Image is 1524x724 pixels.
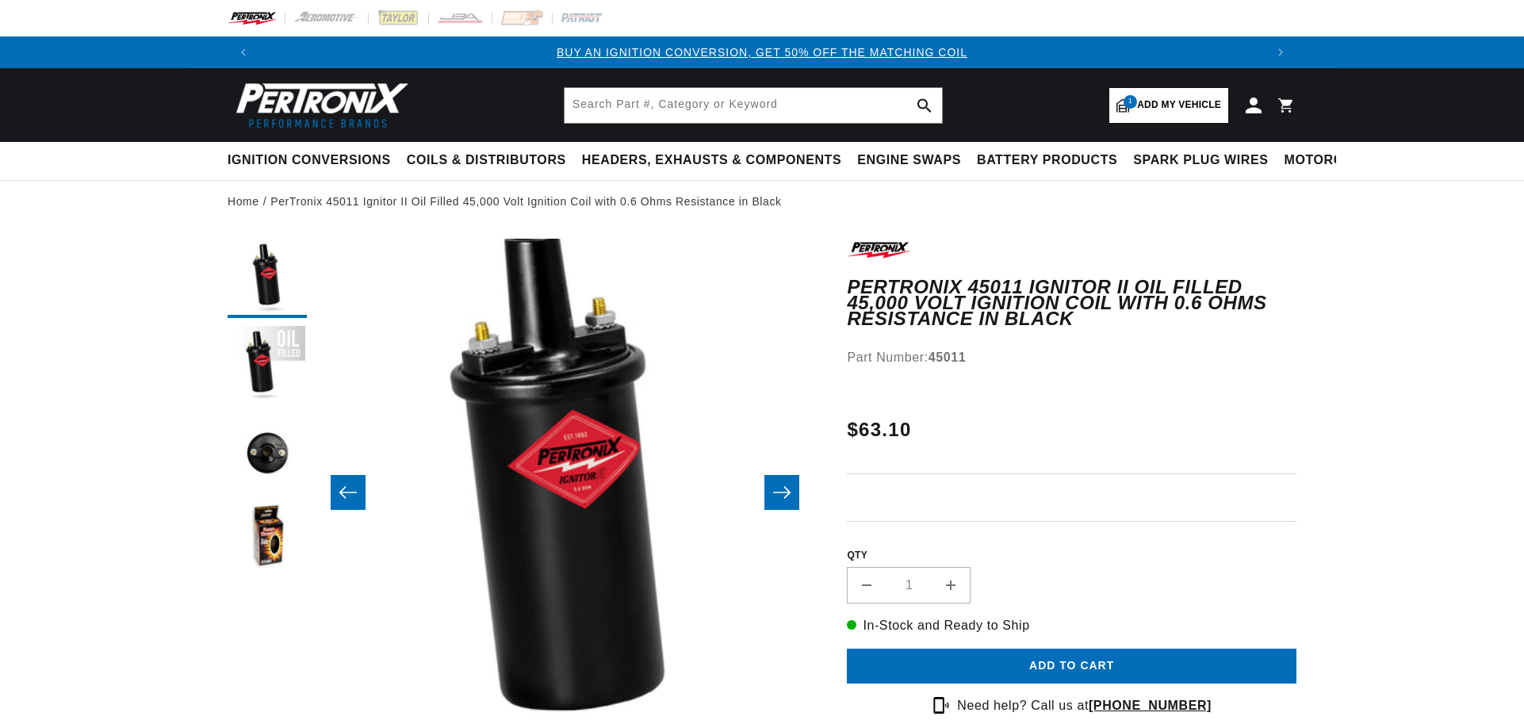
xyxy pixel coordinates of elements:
span: Headers, Exhausts & Components [582,152,841,169]
button: Load image 4 in gallery view [228,500,307,580]
slideshow-component: Translation missing: en.sections.announcements.announcement_bar [188,36,1336,68]
span: Add my vehicle [1137,98,1221,113]
div: 1 of 3 [259,44,1265,61]
button: Load image 1 in gallery view [228,239,307,318]
div: Part Number: [847,347,1296,368]
span: Coils & Distributors [407,152,566,169]
h1: PerTronix 45011 Ignitor II Oil Filled 45,000 Volt Ignition Coil with 0.6 Ohms Resistance in Black [847,279,1296,328]
span: Motorcycle [1285,152,1379,169]
summary: Ignition Conversions [228,142,399,179]
summary: Engine Swaps [849,142,969,179]
a: 1Add my vehicle [1109,88,1228,123]
strong: 45011 [929,351,967,364]
p: In-Stock and Ready to Ship [847,615,1296,636]
button: Load image 2 in gallery view [228,326,307,405]
button: Load image 3 in gallery view [228,413,307,492]
span: 1 [1124,95,1137,109]
label: QTY [847,549,1296,562]
a: [PHONE_NUMBER] [1089,699,1212,712]
summary: Headers, Exhausts & Components [574,142,849,179]
input: Search Part #, Category or Keyword [565,88,942,123]
span: Spark Plug Wires [1133,152,1268,169]
span: Ignition Conversions [228,152,391,169]
nav: breadcrumbs [228,193,1296,210]
img: Pertronix [228,78,410,132]
a: Home [228,193,259,210]
button: Slide right [764,475,799,510]
a: BUY AN IGNITION CONVERSION, GET 50% OFF THE MATCHING COIL [557,46,967,59]
summary: Battery Products [969,142,1125,179]
p: Need help? Call us at [957,695,1212,716]
a: PerTronix 45011 Ignitor II Oil Filled 45,000 Volt Ignition Coil with 0.6 Ohms Resistance in Black [270,193,781,210]
div: Announcement [259,44,1265,61]
summary: Motorcycle [1277,142,1387,179]
button: Slide left [331,475,366,510]
button: Translation missing: en.sections.announcements.next_announcement [1265,36,1296,68]
button: Add to cart [847,649,1296,684]
summary: Coils & Distributors [399,142,574,179]
span: Engine Swaps [857,152,961,169]
summary: Spark Plug Wires [1125,142,1276,179]
span: $63.10 [847,416,911,444]
span: Battery Products [977,152,1117,169]
button: Translation missing: en.sections.announcements.previous_announcement [228,36,259,68]
button: search button [907,88,942,123]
